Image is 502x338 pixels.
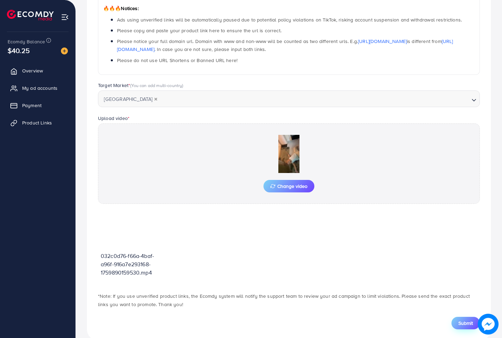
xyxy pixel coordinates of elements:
[61,47,68,54] img: image
[270,184,307,189] span: Change video
[22,119,52,126] span: Product Links
[5,98,70,112] a: Payment
[358,38,407,45] a: [URL][DOMAIN_NAME]
[130,82,183,88] span: (You can add multi-country)
[117,38,453,53] span: Please notice your full domain url. Domain with www and non-www will be counted as two different ...
[458,320,473,327] span: Submit
[22,102,42,109] span: Payment
[103,5,139,12] span: Notices:
[5,64,70,78] a: Overview
[22,85,57,92] span: My ad accounts
[254,135,324,173] img: Preview Image
[451,317,480,329] button: Submit
[101,252,167,277] p: 032c0d76-f66a-4baf-a96f-916a7e293168-1759890159530.mp4
[8,38,45,45] span: Ecomdy Balance
[98,82,183,89] label: Target Market
[5,116,70,130] a: Product Links
[103,5,121,12] span: 🔥🔥🔥
[154,97,158,101] button: Deselect Pakistan
[101,94,161,104] span: [GEOGRAPHIC_DATA]
[98,90,480,107] div: Search for option
[98,292,480,309] p: *Note: If you use unverified product links, the Ecomdy system will notify the support team to rev...
[117,57,237,64] span: Please do not use URL Shortens or Banned URL here!
[263,180,314,192] button: Change video
[22,67,43,74] span: Overview
[5,81,70,95] a: My ad accounts
[117,16,462,23] span: Ads using unverified links will be automatically paused due to potential policy violations on Tik...
[7,40,30,61] span: $40.25
[61,13,69,21] img: menu
[479,315,497,333] img: image
[117,27,281,34] span: Please copy and paste your product link here to ensure the url is correct.
[98,115,129,122] label: Upload video
[7,10,54,20] img: logo
[161,94,469,105] input: Search for option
